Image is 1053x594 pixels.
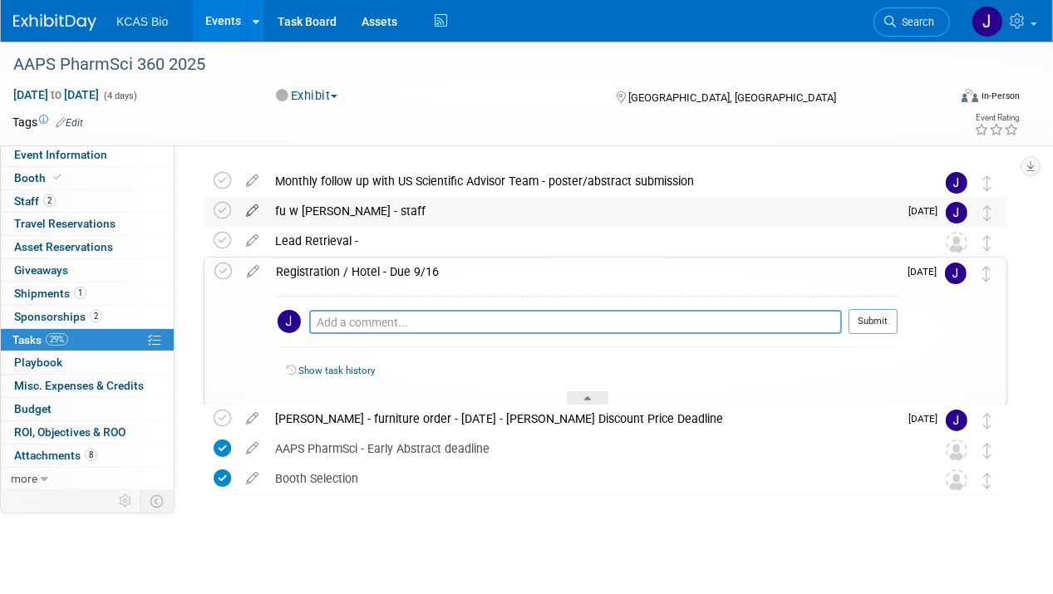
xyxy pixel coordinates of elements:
[14,379,144,392] span: Misc. Expenses & Credits
[896,16,934,28] span: Search
[278,310,301,333] img: Jocelyn King
[14,287,86,300] span: Shipments
[946,469,967,491] img: Unassigned
[53,173,62,182] i: Booth reservation complete
[48,88,64,101] span: to
[1,468,174,490] a: more
[908,413,946,425] span: [DATE]
[983,413,991,429] i: Move task
[238,441,267,456] a: edit
[908,205,946,217] span: [DATE]
[983,443,991,459] i: Move task
[983,175,991,191] i: Move task
[111,490,140,512] td: Personalize Event Tab Strip
[1,329,174,351] a: Tasks29%
[267,227,913,255] div: Lead Retrieval -
[1,351,174,374] a: Playbook
[972,6,1003,37] img: Jocelyn King
[85,449,97,461] span: 8
[56,117,83,129] a: Edit
[1,306,174,328] a: Sponsorships2
[1,259,174,282] a: Giveaways
[981,90,1020,102] div: In-Person
[14,310,102,323] span: Sponsorships
[74,287,86,299] span: 1
[982,266,991,282] i: Move task
[271,87,344,105] button: Exhibit
[14,356,62,369] span: Playbook
[946,410,967,431] img: Jocelyn King
[12,87,100,102] span: [DATE] [DATE]
[12,114,83,130] td: Tags
[267,197,898,225] div: fu w [PERSON_NAME] - staff
[873,86,1020,111] div: Event Format
[873,7,950,37] a: Search
[1,236,174,258] a: Asset Reservations
[1,444,174,467] a: Attachments8
[962,89,978,102] img: Format-Inperson.png
[238,174,267,189] a: edit
[1,144,174,166] a: Event Information
[14,217,116,230] span: Travel Reservations
[116,15,168,28] span: KCAS Bio
[14,171,65,184] span: Booth
[238,411,267,426] a: edit
[1,190,174,213] a: Staff2
[267,434,913,463] div: AAPS PharmSci - Early Abstract deadline
[267,464,913,493] div: Booth Selection
[268,258,898,286] div: Registration / Hotel - Due 9/16
[14,148,107,161] span: Event Information
[43,194,56,207] span: 2
[983,235,991,251] i: Move task
[849,309,898,334] button: Submit
[90,310,102,322] span: 2
[7,50,934,80] div: AAPS PharmSci 360 2025
[945,263,967,284] img: Jocelyn King
[13,14,96,31] img: ExhibitDay
[1,398,174,420] a: Budget
[14,194,56,208] span: Staff
[983,205,991,221] i: Move task
[267,405,898,433] div: [PERSON_NAME] - furniture order - [DATE] - [PERSON_NAME] Discount Price Deadline
[946,439,967,461] img: Unassigned
[12,333,68,346] span: Tasks
[1,421,174,444] a: ROI, Objectives & ROO
[140,490,175,512] td: Toggle Event Tabs
[238,471,267,486] a: edit
[238,233,267,248] a: edit
[946,172,967,194] img: Jocelyn King
[1,282,174,305] a: Shipments1
[14,263,68,277] span: Giveaways
[946,202,967,223] img: Jocelyn King
[983,473,991,488] i: Move task
[46,333,68,346] span: 29%
[14,240,113,253] span: Asset Reservations
[298,365,375,376] a: Show task history
[239,264,268,279] a: edit
[14,449,97,462] span: Attachments
[908,266,945,277] span: [DATE]
[11,472,37,485] span: more
[1,213,174,235] a: Travel Reservations
[946,232,967,253] img: Unassigned
[14,402,52,415] span: Budget
[238,204,267,218] a: edit
[974,114,1019,122] div: Event Rating
[102,91,137,101] span: (4 days)
[1,167,174,189] a: Booth
[1,375,174,397] a: Misc. Expenses & Credits
[14,425,125,439] span: ROI, Objectives & ROO
[629,91,837,104] span: [GEOGRAPHIC_DATA], [GEOGRAPHIC_DATA]
[267,167,913,195] div: Monthly follow up with US Scientific Advisor Team - poster/abstract submission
